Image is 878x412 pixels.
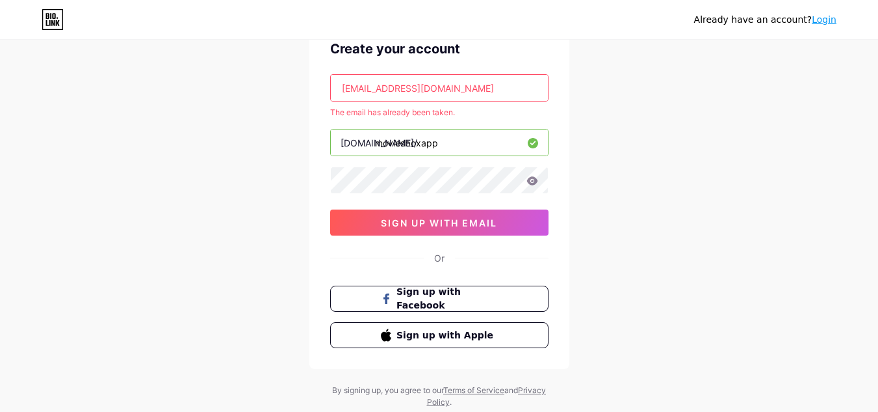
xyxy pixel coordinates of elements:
[329,385,550,408] div: By signing up, you agree to our and .
[331,75,548,101] input: Email
[330,286,549,312] button: Sign up with Facebook
[694,13,836,27] div: Already have an account?
[330,107,549,118] div: The email has already been taken.
[812,14,836,25] a: Login
[331,130,548,156] input: username
[330,39,549,59] div: Create your account
[396,285,497,312] span: Sign up with Facebook
[330,322,549,348] button: Sign up with Apple
[434,251,445,265] div: Or
[341,136,417,150] div: [DOMAIN_NAME]/
[381,217,497,228] span: sign up with email
[330,210,549,236] button: sign up with email
[396,329,497,342] span: Sign up with Apple
[443,385,504,395] a: Terms of Service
